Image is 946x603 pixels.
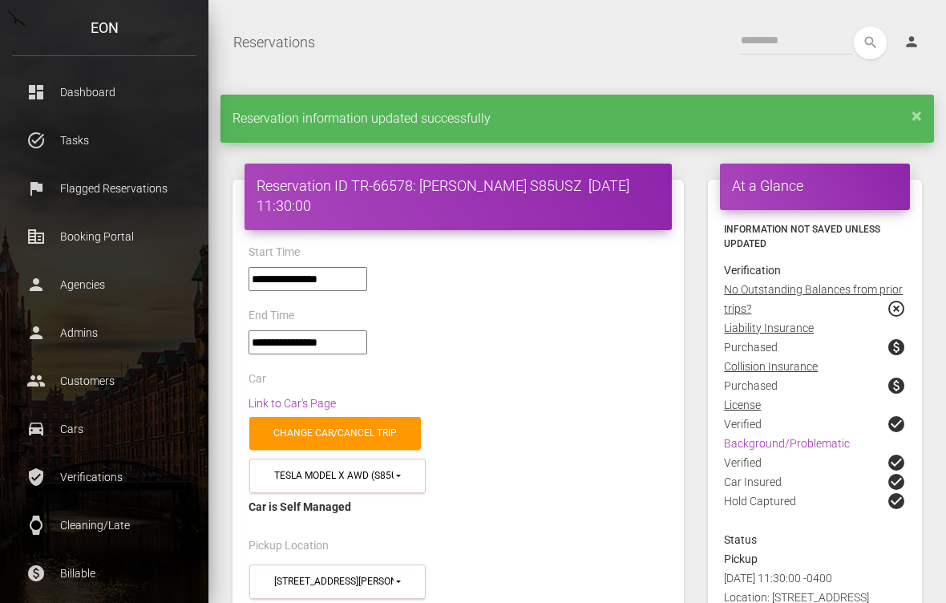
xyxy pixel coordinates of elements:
[12,553,196,593] a: paid Billable
[712,492,918,530] div: Hold Captured
[724,552,758,565] strong: Pickup
[12,457,196,497] a: verified_user Verifications
[249,245,300,261] label: Start Time
[249,565,426,599] button: 45-50 Davis St (11101)
[724,222,906,251] h6: Information not saved unless updated
[12,120,196,160] a: task_alt Tasks
[724,533,757,546] strong: Status
[249,538,329,554] label: Pickup Location
[12,505,196,545] a: watch Cleaning/Late
[24,465,184,489] p: Verifications
[24,225,184,249] p: Booking Portal
[887,492,906,511] span: check_circle
[724,399,761,411] u: License
[24,176,184,200] p: Flagged Reservations
[732,176,898,196] h4: At a Glance
[24,417,184,441] p: Cars
[249,459,426,493] button: Tesla Model X AWD (S85USZ in 11101)
[887,338,906,357] span: paid
[887,299,906,318] span: highlight_off
[887,453,906,472] span: check_circle
[274,575,394,589] div: [STREET_ADDRESS][PERSON_NAME]
[724,437,850,450] a: Background/Problematic
[24,273,184,297] p: Agencies
[249,397,336,410] a: Link to Car's Page
[274,469,394,483] div: Tesla Model X AWD (S85USZ in 11101)
[712,453,918,472] div: Verified
[712,472,918,492] div: Car Insured
[891,26,934,59] a: person
[24,80,184,104] p: Dashboard
[233,22,315,63] a: Reservations
[257,176,660,216] h4: Reservation ID TR-66578: [PERSON_NAME] S85USZ [DATE] 11:30:00
[24,369,184,393] p: Customers
[904,34,920,50] i: person
[12,72,196,112] a: dashboard Dashboard
[12,217,196,257] a: corporate_fare Booking Portal
[24,513,184,537] p: Cleaning/Late
[249,417,421,450] a: Change car/cancel trip
[712,415,918,434] div: Verified
[854,26,887,59] button: search
[12,168,196,208] a: flag Flagged Reservations
[12,265,196,305] a: person Agencies
[24,128,184,152] p: Tasks
[887,472,906,492] span: check_circle
[12,313,196,353] a: person Admins
[220,95,934,143] div: Reservation information updated successfully
[887,415,906,434] span: check_circle
[724,360,818,373] u: Collision Insurance
[712,338,918,357] div: Purchased
[249,371,266,387] label: Car
[724,283,903,315] u: No Outstanding Balances from prior trips?
[887,376,906,395] span: paid
[724,264,781,277] strong: Verification
[912,111,922,120] a: ×
[249,497,668,516] div: Car is Self Managed
[12,361,196,401] a: people Customers
[12,409,196,449] a: drive_eta Cars
[712,376,918,395] div: Purchased
[249,308,294,324] label: End Time
[724,322,814,334] u: Liability Insurance
[24,321,184,345] p: Admins
[24,561,184,585] p: Billable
